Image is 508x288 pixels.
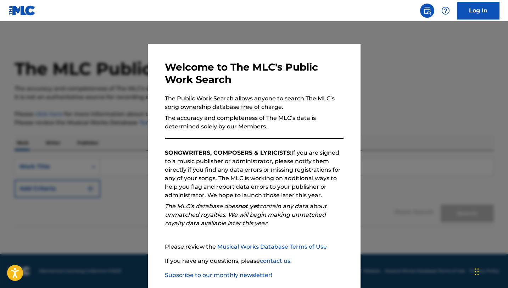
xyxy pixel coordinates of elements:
img: MLC Logo [9,5,36,16]
strong: SONGWRITERS, COMPOSERS & LYRICISTS: [165,149,291,156]
a: Musical Works Database Terms of Use [217,243,327,250]
p: If you have any questions, please . [165,257,344,265]
p: Please review the [165,243,344,251]
a: Subscribe to our monthly newsletter! [165,272,272,278]
p: The accuracy and completeness of The MLC’s data is determined solely by our Members. [165,114,344,131]
em: The MLC’s database does contain any data about unmatched royalties. We will begin making unmatche... [165,203,327,227]
p: The Public Work Search allows anyone to search The MLC’s song ownership database free of charge. [165,94,344,111]
a: contact us [260,257,290,264]
a: Public Search [420,4,434,18]
iframe: Chat Widget [473,254,508,288]
strong: not yet [238,203,259,210]
div: Help [439,4,453,18]
div: Drag [475,261,479,282]
img: help [441,6,450,15]
p: If you are signed to a music publisher or administrator, please notify them directly if you find ... [165,149,344,200]
h3: Welcome to The MLC's Public Work Search [165,61,344,86]
img: search [423,6,431,15]
a: Log In [457,2,499,20]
